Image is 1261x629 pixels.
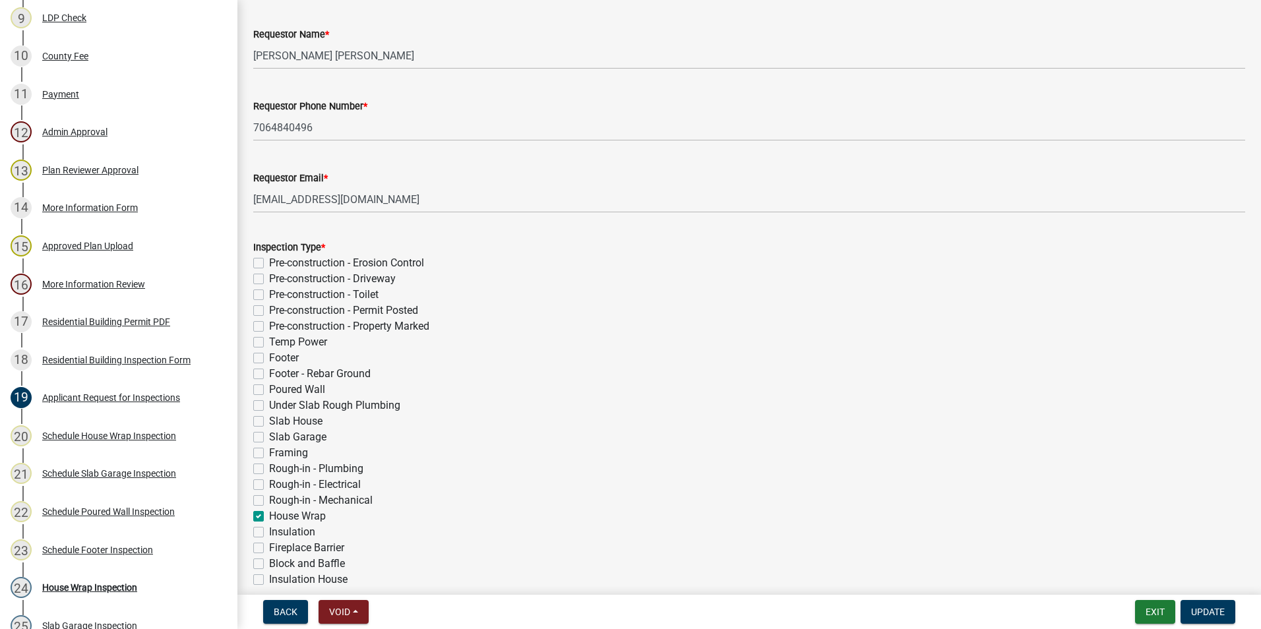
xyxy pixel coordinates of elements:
[269,413,323,429] label: Slab House
[11,160,32,181] div: 13
[269,493,373,508] label: Rough-in - Mechanical
[269,477,361,493] label: Rough-in - Electrical
[1135,600,1175,624] button: Exit
[1191,607,1225,617] span: Update
[42,583,137,592] div: House Wrap Inspection
[11,577,32,598] div: 24
[42,393,180,402] div: Applicant Request for Inspections
[319,600,369,624] button: Void
[269,398,400,413] label: Under Slab Rough Plumbing
[263,600,308,624] button: Back
[42,13,86,22] div: LDP Check
[269,334,327,350] label: Temp Power
[253,30,329,40] label: Requestor Name
[11,84,32,105] div: 11
[42,241,133,251] div: Approved Plan Upload
[269,366,371,382] label: Footer - Rebar Ground
[11,501,32,522] div: 22
[253,102,367,111] label: Requestor Phone Number
[269,445,308,461] label: Framing
[42,90,79,99] div: Payment
[42,507,175,516] div: Schedule Poured Wall Inspection
[274,607,297,617] span: Back
[269,287,379,303] label: Pre-construction - Toilet
[269,524,315,540] label: Insulation
[1181,600,1235,624] button: Update
[11,425,32,446] div: 20
[269,350,299,366] label: Footer
[11,235,32,256] div: 15
[269,461,363,477] label: Rough-in - Plumbing
[11,463,32,484] div: 21
[269,556,345,572] label: Block and Baffle
[269,255,424,271] label: Pre-construction - Erosion Control
[11,121,32,142] div: 12
[42,280,145,289] div: More Information Review
[42,203,138,212] div: More Information Form
[42,355,191,365] div: Residential Building Inspection Form
[269,540,344,556] label: Fireplace Barrier
[253,243,325,253] label: Inspection Type
[11,311,32,332] div: 17
[11,387,32,408] div: 19
[269,318,429,334] label: Pre-construction - Property Marked
[42,165,138,175] div: Plan Reviewer Approval
[42,51,88,61] div: County Fee
[11,45,32,67] div: 10
[11,197,32,218] div: 14
[269,508,326,524] label: House Wrap
[329,607,350,617] span: Void
[11,539,32,560] div: 23
[269,587,352,603] label: Permanent Power
[42,431,176,440] div: Schedule House Wrap Inspection
[11,349,32,371] div: 18
[269,572,348,587] label: Insulation House
[11,7,32,28] div: 9
[269,303,418,318] label: Pre-construction - Permit Posted
[269,429,326,445] label: Slab Garage
[42,317,170,326] div: Residential Building Permit PDF
[269,382,325,398] label: Poured Wall
[42,127,108,136] div: Admin Approval
[42,545,153,554] div: Schedule Footer Inspection
[42,469,176,478] div: Schedule Slab Garage Inspection
[253,174,328,183] label: Requestor Email
[269,271,396,287] label: Pre-construction - Driveway
[11,274,32,295] div: 16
